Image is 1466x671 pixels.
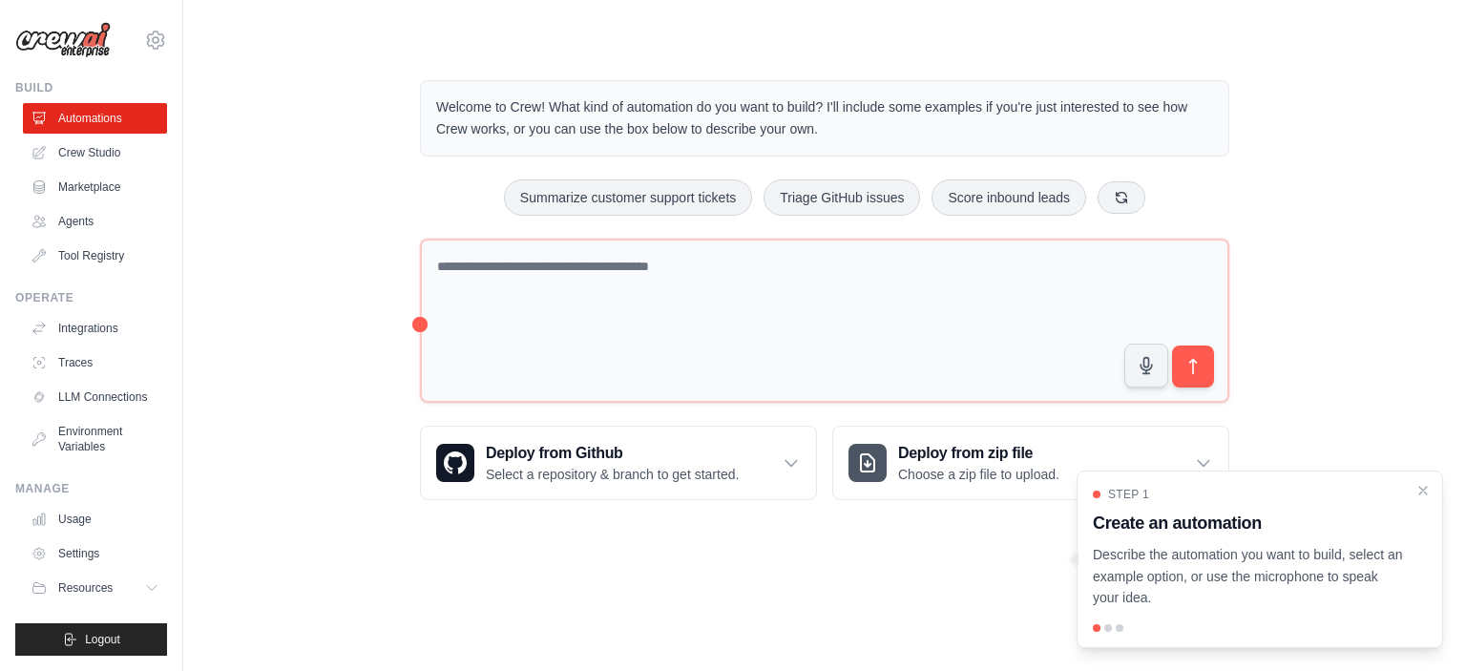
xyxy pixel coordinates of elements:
button: Triage GitHub issues [764,179,920,216]
div: Manage [15,481,167,496]
a: Environment Variables [23,416,167,462]
a: Agents [23,206,167,237]
button: Resources [23,573,167,603]
a: Integrations [23,313,167,344]
p: Describe the automation you want to build, select an example option, or use the microphone to spe... [1093,544,1404,609]
h3: Deploy from Github [486,442,739,465]
a: LLM Connections [23,382,167,412]
p: Choose a zip file to upload. [898,465,1059,484]
a: Traces [23,347,167,378]
a: Crew Studio [23,137,167,168]
a: Automations [23,103,167,134]
button: Summarize customer support tickets [504,179,752,216]
a: Marketplace [23,172,167,202]
p: Welcome to Crew! What kind of automation do you want to build? I'll include some examples if you'... [436,96,1213,140]
button: Close walkthrough [1415,483,1431,498]
h3: Create an automation [1093,510,1404,536]
span: Step 1 [1108,487,1149,502]
img: Logo [15,22,111,58]
a: Usage [23,504,167,535]
a: Settings [23,538,167,569]
h3: Deploy from zip file [898,442,1059,465]
button: Score inbound leads [932,179,1086,216]
div: Operate [15,290,167,305]
span: Resources [58,580,113,596]
button: Logout [15,623,167,656]
a: Tool Registry [23,241,167,271]
p: Select a repository & branch to get started. [486,465,739,484]
div: Build [15,80,167,95]
span: Logout [85,632,120,647]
